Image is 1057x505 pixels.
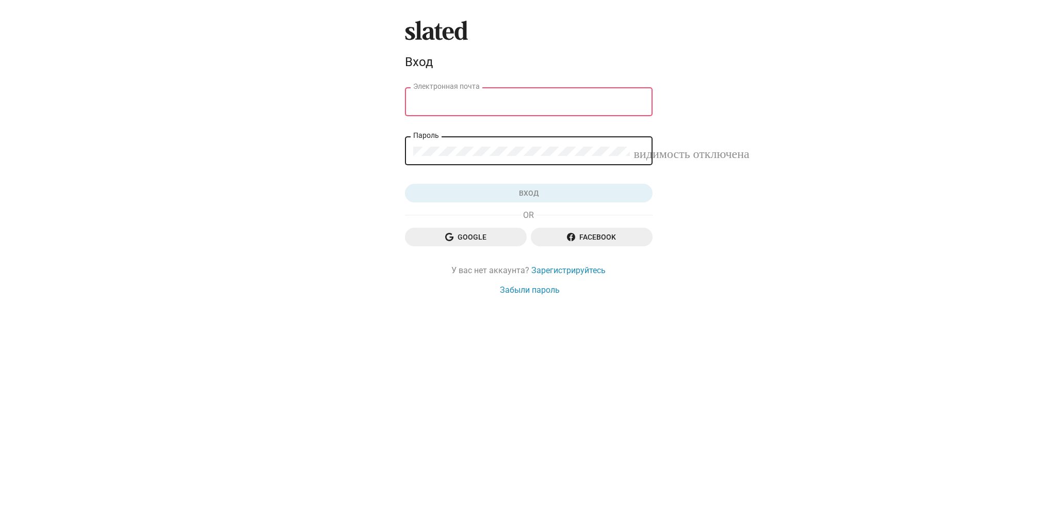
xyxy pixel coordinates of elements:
[539,228,644,246] span: Facebook
[634,144,646,160] mat-icon: видимость отключена
[500,285,560,295] a: Забыли пароль
[531,228,653,246] button: Facebook
[405,265,653,276] div: У вас нет аккаунта?
[531,265,606,276] a: Зарегистрируйтесь
[405,228,527,246] button: Google
[413,228,518,246] span: Google
[630,141,651,162] button: Показать пароль
[405,55,653,69] div: Вход
[405,21,653,73] sl-branding: Вход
